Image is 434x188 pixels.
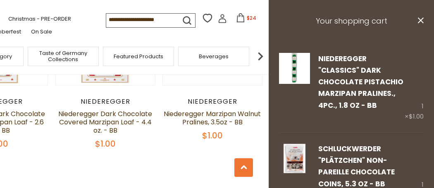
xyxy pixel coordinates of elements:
[229,13,264,26] button: $24
[279,53,310,84] img: Niederegger "Classics" Dark Chocolate Pistachio Marzipan Pralines., 4pc., 1.8 oz - BB
[279,53,310,122] a: Niederegger "Classics" Dark Chocolate Pistachio Marzipan Pralines., 4pc., 1.8 oz - BB
[95,138,116,150] span: $1.00
[247,14,256,21] span: $24
[279,143,310,174] img: Schluckwerder "Plätzchen" Non-Pareille Chocolate Coins, 5.3 oz - BB
[55,98,155,106] div: Niederegger
[58,109,152,135] a: Niederegger Dark Chocolate Covered Marzipan Loaf - 4.4 oz. - BB
[199,53,229,59] a: Beverages
[162,98,262,106] div: Niederegger
[114,53,163,59] a: Featured Products
[405,53,424,122] div: 1 ×
[30,50,96,62] a: Taste of Germany Collections
[8,14,71,24] a: Christmas - PRE-ORDER
[31,27,52,36] a: On Sale
[318,54,403,110] a: Niederegger "Classics" Dark Chocolate Pistachio Marzipan Pralines., 4pc., 1.8 oz - BB
[409,112,424,121] span: $1.00
[202,130,223,141] span: $1.00
[164,109,261,127] a: Niederegger Marzipan Walnut Pralines, 3.5oz - BB
[252,48,269,64] img: next arrow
